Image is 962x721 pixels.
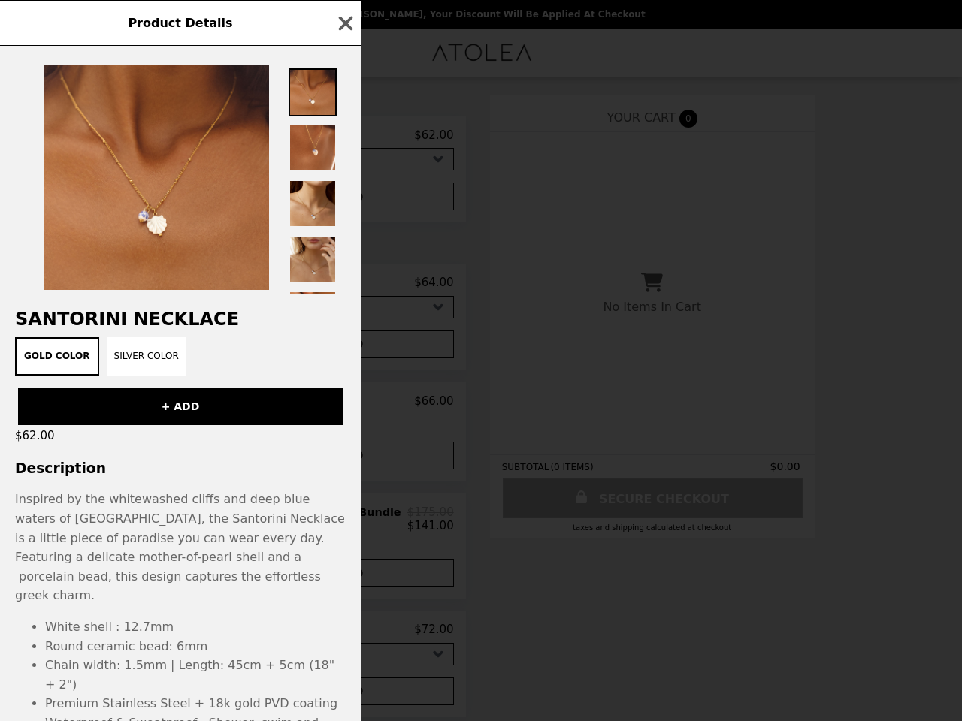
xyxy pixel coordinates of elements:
[45,694,346,713] li: Premium Stainless Steel + 18k gold PVD coating
[289,291,337,339] img: Thumbnail 5
[128,16,232,30] span: Product Details
[45,637,346,656] li: Round ceramic bead: 6mm
[289,235,337,283] img: Thumbnail 4
[45,617,346,637] li: White shell : 12.7mm
[289,179,337,228] img: Thumbnail 3
[289,68,337,116] img: Thumbnail 1
[107,337,186,376] button: Silver Color
[45,656,346,694] li: Chain width: 1.5mm | Length: 45cm + 5cm (18" + 2")
[289,124,337,172] img: Thumbnail 2
[15,337,99,376] button: Gold Color
[15,490,346,605] p: Inspired by the whitewashed cliffs and deep blue waters of [GEOGRAPHIC_DATA], the Santorini Neckl...
[18,388,343,425] button: + ADD
[44,65,269,290] img: Gold Color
